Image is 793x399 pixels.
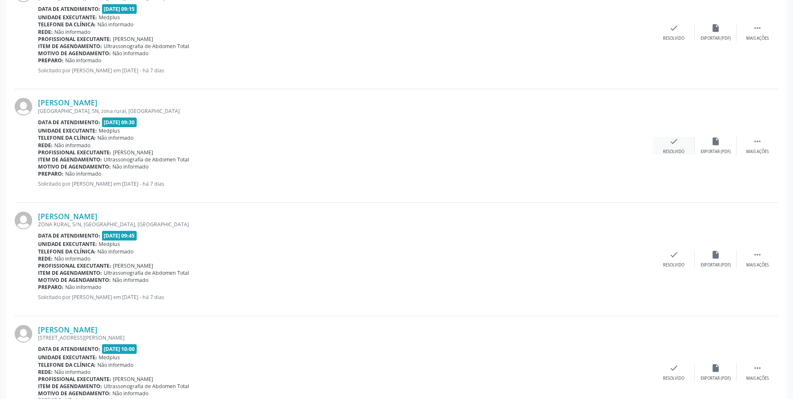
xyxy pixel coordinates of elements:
span: Não informado [54,142,90,149]
span: Não informado [54,28,90,36]
i:  [753,137,762,146]
div: Exportar (PDF) [701,36,731,41]
b: Rede: [38,255,53,262]
i: check [669,137,678,146]
b: Rede: [38,28,53,36]
span: Não informado [97,361,133,368]
span: [DATE] 10:00 [102,344,137,354]
span: Não informado [97,134,133,141]
span: Não informado [54,255,90,262]
div: [STREET_ADDRESS][PERSON_NAME] [38,334,653,341]
i: insert_drive_file [711,363,720,373]
div: Mais ações [746,149,769,155]
a: [PERSON_NAME] [38,98,97,107]
span: Não informado [112,163,148,170]
span: [PERSON_NAME] [113,149,153,156]
b: Rede: [38,142,53,149]
b: Item de agendamento: [38,43,102,50]
div: Exportar (PDF) [701,149,731,155]
b: Motivo de agendamento: [38,276,111,284]
b: Rede: [38,368,53,376]
div: Resolvido [663,262,684,268]
div: Resolvido [663,149,684,155]
div: ZONA RURAL, S/N, [GEOGRAPHIC_DATA], [GEOGRAPHIC_DATA] [38,221,653,228]
b: Item de agendamento: [38,383,102,390]
b: Motivo de agendamento: [38,390,111,397]
div: Mais ações [746,376,769,381]
b: Item de agendamento: [38,269,102,276]
b: Unidade executante: [38,354,97,361]
span: Não informado [97,248,133,255]
i: check [669,363,678,373]
i:  [753,250,762,259]
span: Não informado [97,21,133,28]
img: img [15,325,32,343]
b: Data de atendimento: [38,119,100,126]
span: Medplus [99,127,120,134]
b: Profissional executante: [38,262,111,269]
i: check [669,23,678,33]
div: Mais ações [746,262,769,268]
i: check [669,250,678,259]
b: Telefone da clínica: [38,21,96,28]
div: Resolvido [663,376,684,381]
b: Item de agendamento: [38,156,102,163]
b: Telefone da clínica: [38,361,96,368]
i:  [753,363,762,373]
i: insert_drive_file [711,23,720,33]
b: Profissional executante: [38,149,111,156]
b: Telefone da clínica: [38,248,96,255]
span: Ultrassonografia de Abdomen Total [104,43,189,50]
span: Ultrassonografia de Abdomen Total [104,383,189,390]
div: Exportar (PDF) [701,262,731,268]
span: Não informado [112,50,148,57]
p: Solicitado por [PERSON_NAME] em [DATE] - há 7 dias [38,294,653,301]
p: Solicitado por [PERSON_NAME] em [DATE] - há 7 dias [38,180,653,187]
b: Preparo: [38,170,64,177]
span: Ultrassonografia de Abdomen Total [104,156,189,163]
span: Medplus [99,14,120,21]
span: Ultrassonografia de Abdomen Total [104,269,189,276]
span: Não informado [65,170,101,177]
span: [DATE] 09:45 [102,231,137,240]
span: [DATE] 09:15 [102,4,137,14]
span: Não informado [54,368,90,376]
b: Motivo de agendamento: [38,50,111,57]
div: Exportar (PDF) [701,376,731,381]
b: Profissional executante: [38,376,111,383]
span: [PERSON_NAME] [113,36,153,43]
span: [DATE] 09:30 [102,118,137,127]
a: [PERSON_NAME] [38,212,97,221]
div: [GEOGRAPHIC_DATA], SN, zona rural, [GEOGRAPHIC_DATA] [38,107,653,115]
b: Unidade executante: [38,14,97,21]
a: [PERSON_NAME] [38,325,97,334]
b: Profissional executante: [38,36,111,43]
span: Não informado [112,390,148,397]
b: Data de atendimento: [38,5,100,13]
i: insert_drive_file [711,250,720,259]
span: Não informado [65,284,101,291]
b: Unidade executante: [38,240,97,248]
b: Data de atendimento: [38,345,100,353]
span: Não informado [112,276,148,284]
b: Telefone da clínica: [38,134,96,141]
span: [PERSON_NAME] [113,262,153,269]
b: Motivo de agendamento: [38,163,111,170]
div: Resolvido [663,36,684,41]
span: [PERSON_NAME] [113,376,153,383]
span: Medplus [99,354,120,361]
b: Unidade executante: [38,127,97,134]
div: Mais ações [746,36,769,41]
span: Medplus [99,240,120,248]
img: img [15,98,32,115]
span: Não informado [65,57,101,64]
img: img [15,212,32,229]
b: Data de atendimento: [38,232,100,239]
b: Preparo: [38,57,64,64]
p: Solicitado por [PERSON_NAME] em [DATE] - há 7 dias [38,67,653,74]
b: Preparo: [38,284,64,291]
i:  [753,23,762,33]
i: insert_drive_file [711,137,720,146]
